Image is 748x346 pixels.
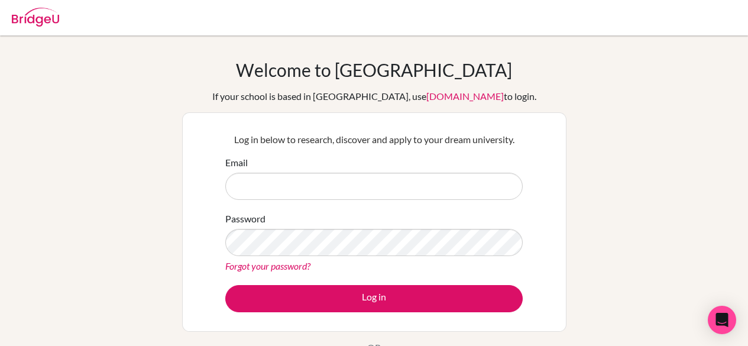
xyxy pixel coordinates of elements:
[225,156,248,170] label: Email
[426,90,504,102] a: [DOMAIN_NAME]
[212,89,536,104] div: If your school is based in [GEOGRAPHIC_DATA], use to login.
[708,306,736,334] div: Open Intercom Messenger
[236,59,512,80] h1: Welcome to [GEOGRAPHIC_DATA]
[225,132,523,147] p: Log in below to research, discover and apply to your dream university.
[12,8,59,27] img: Bridge-U
[225,260,310,271] a: Forgot your password?
[225,285,523,312] button: Log in
[225,212,265,226] label: Password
